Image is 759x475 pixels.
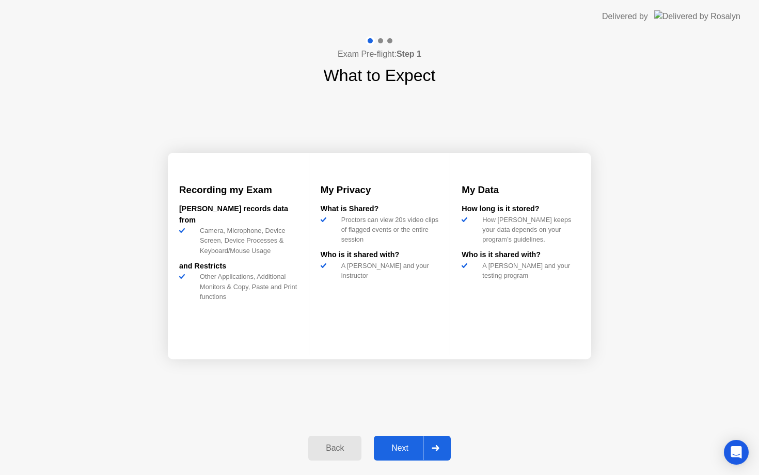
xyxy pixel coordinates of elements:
div: How long is it stored? [462,203,580,215]
button: Next [374,436,451,461]
div: Delivered by [602,10,648,23]
div: Next [377,444,423,453]
h3: My Data [462,183,580,197]
div: Who is it shared with? [321,249,439,261]
div: What is Shared? [321,203,439,215]
div: [PERSON_NAME] records data from [179,203,297,226]
h3: Recording my Exam [179,183,297,197]
b: Step 1 [397,50,421,58]
div: How [PERSON_NAME] keeps your data depends on your program’s guidelines. [478,215,580,245]
div: A [PERSON_NAME] and your testing program [478,261,580,280]
img: Delivered by Rosalyn [654,10,740,22]
h4: Exam Pre-flight: [338,48,421,60]
h3: My Privacy [321,183,439,197]
button: Back [308,436,361,461]
div: Camera, Microphone, Device Screen, Device Processes & Keyboard/Mouse Usage [196,226,297,256]
div: Who is it shared with? [462,249,580,261]
div: Open Intercom Messenger [724,440,749,465]
div: Other Applications, Additional Monitors & Copy, Paste and Print functions [196,272,297,302]
div: A [PERSON_NAME] and your instructor [337,261,439,280]
div: Back [311,444,358,453]
div: Proctors can view 20s video clips of flagged events or the entire session [337,215,439,245]
h1: What to Expect [324,63,436,88]
div: and Restricts [179,261,297,272]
